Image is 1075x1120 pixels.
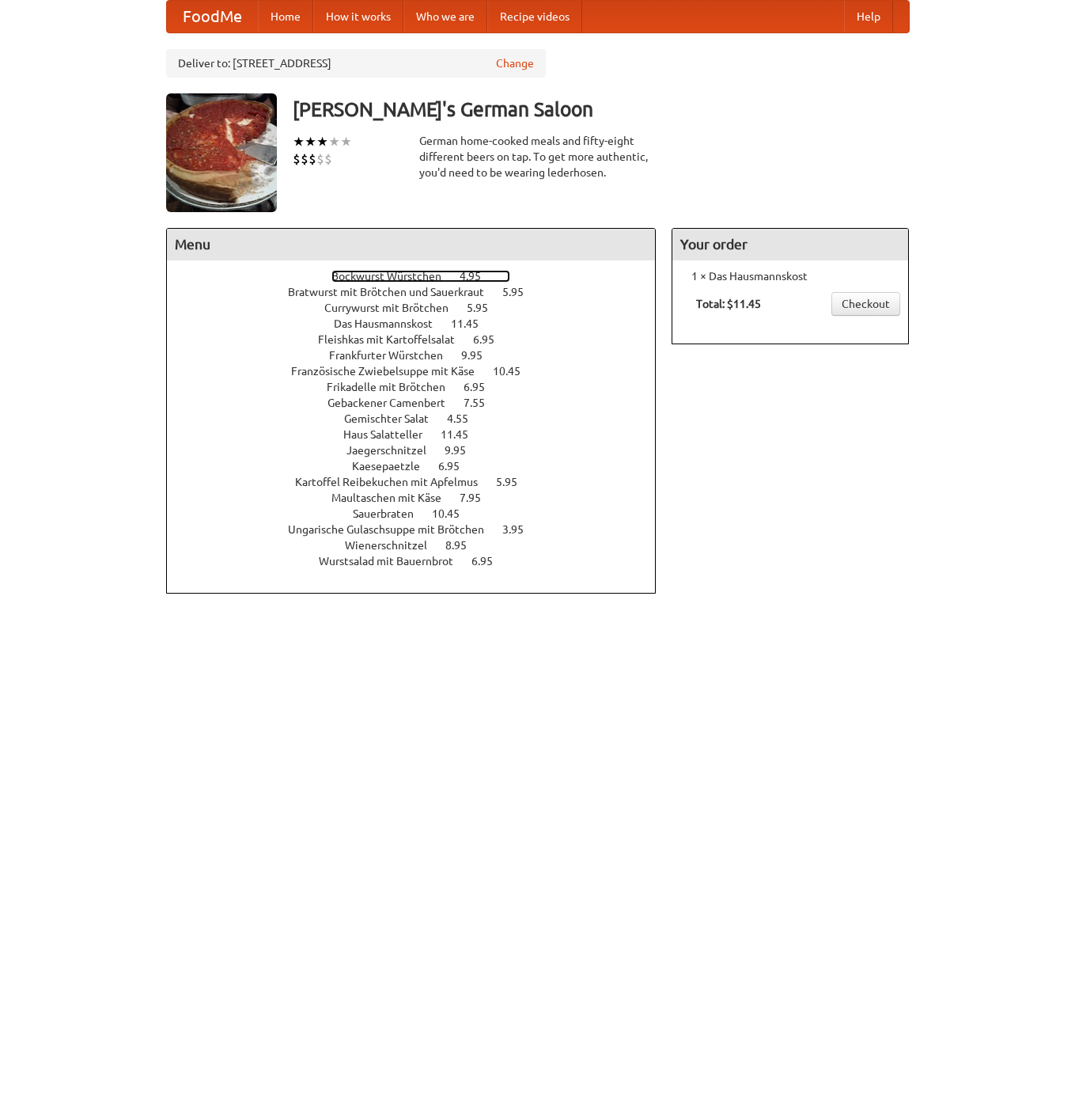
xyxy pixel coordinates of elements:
[293,133,305,150] li: ★
[672,229,908,260] h4: Your order
[295,476,494,488] span: Kartoffel Reibekuchen mit Apfelmus
[324,302,464,314] span: Currywurst mit Brötchen
[487,1,582,32] a: Recipe videos
[327,397,461,409] span: Gebackener Camenbert
[346,444,442,457] span: Jaegerschnitzel
[331,492,510,504] a: Maultaschen mit Käse 7.95
[288,523,553,536] a: Ungarische Gulaschsuppe mit Brötchen 3.95
[473,333,510,346] span: 6.95
[353,507,430,520] span: Sauerbraten
[467,302,504,314] span: 5.95
[334,317,508,330] a: Das Hausmannskost 11.45
[331,270,457,283] span: Bockwurst Würstchen
[344,412,498,425] a: Gemischter Salat 4.55
[438,460,475,473] span: 6.95
[493,365,536,378] span: 10.45
[318,333,471,346] span: Fleishkas mit Kartoffelsalat
[496,55,534,71] a: Change
[327,381,461,393] span: Frikadelle mit Brötchen
[352,460,436,473] span: Kaesepaetzle
[345,539,496,552] a: Wienerschnitzel 8.95
[441,428,484,441] span: 11.45
[288,286,553,298] a: Bratwurst mit Brötchen und Sauerkraut 5.95
[331,492,457,504] span: Maultaschen mit Käse
[464,397,501,409] span: 7.55
[331,270,510,283] a: Bockwurst Würstchen 4.95
[293,93,910,125] h3: [PERSON_NAME]'s German Saloon
[291,365,550,378] a: Französische Zwiebelsuppe mit Käse 10.45
[464,381,501,393] span: 6.95
[324,150,332,168] li: $
[419,133,657,180] div: German home-cooked meals and fifty-eight different beers on tap. To get more authentic, you'd nee...
[844,1,893,32] a: Help
[343,428,498,441] a: Haus Salatteller 11.45
[334,317,449,330] span: Das Hausmannskost
[291,365,490,378] span: Französische Zwiebelsuppe mit Käse
[301,150,308,168] li: $
[345,539,443,552] span: Wienerschnitzel
[308,150,316,168] li: $
[167,1,258,32] a: FoodMe
[445,539,483,552] span: 8.95
[327,381,514,393] a: Frikadelle mit Brötchen 6.95
[319,555,469,568] span: Wurstsalad mit Bauernbrot
[447,412,484,425] span: 4.55
[502,286,539,298] span: 5.95
[680,268,900,284] li: 1 × Das Hausmannskost
[432,507,475,520] span: 10.45
[324,302,517,314] a: Currywurst mit Brötchen 5.95
[352,460,489,473] a: Kaesepaetzle 6.95
[327,397,514,409] a: Gebackener Camenbert 7.55
[696,298,761,310] b: Total: $11.45
[831,292,900,316] a: Checkout
[166,93,277,212] img: angular.jpg
[460,270,497,283] span: 4.95
[329,349,459,362] span: Frankfurter Würstchen
[295,476,547,488] a: Kartoffel Reibekuchen mit Apfelmus 5.95
[318,333,524,346] a: Fleishkas mit Kartoffelsalat 6.95
[288,523,500,536] span: Ungarische Gulaschsuppe mit Brötchen
[329,349,512,362] a: Frankfurter Würstchen 9.95
[502,523,539,536] span: 3.95
[353,507,489,520] a: Sauerbraten 10.45
[403,1,487,32] a: Who we are
[346,444,495,457] a: Jaegerschnitzel 9.95
[167,229,656,260] h4: Menu
[313,1,403,32] a: How it works
[451,317,494,330] span: 11.45
[258,1,313,32] a: Home
[288,286,500,298] span: Bratwurst mit Brötchen und Sauerkraut
[316,133,328,150] li: ★
[340,133,352,150] li: ★
[344,412,445,425] span: Gemischter Salat
[343,428,438,441] span: Haus Salatteller
[496,476,533,488] span: 5.95
[460,492,497,504] span: 7.95
[305,133,316,150] li: ★
[328,133,340,150] li: ★
[461,349,498,362] span: 9.95
[471,555,509,568] span: 6.95
[166,49,546,78] div: Deliver to: [STREET_ADDRESS]
[319,555,522,568] a: Wurstsalad mit Bauernbrot 6.95
[316,150,324,168] li: $
[445,444,482,457] span: 9.95
[293,150,301,168] li: $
